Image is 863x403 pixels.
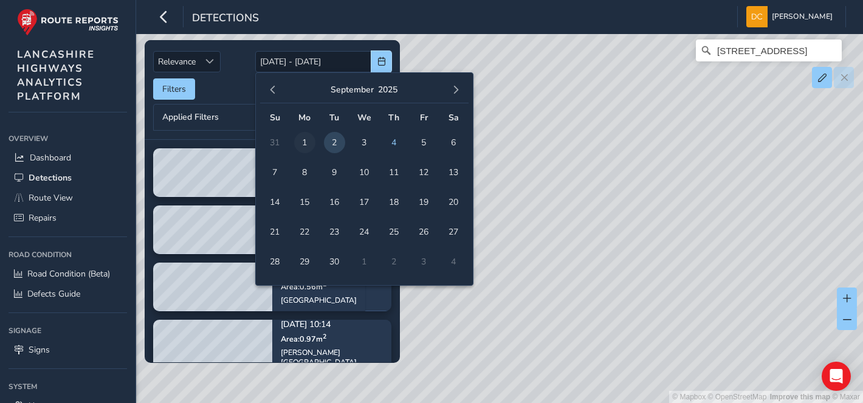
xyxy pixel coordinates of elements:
span: Signs [29,344,50,356]
span: Road Condition (Beta) [27,268,110,280]
span: 21 [264,221,286,243]
span: Relevance [154,52,200,72]
span: 14 [264,191,286,213]
div: Sort by Date [200,52,220,72]
p: [DATE] 10:14 [281,321,383,329]
span: 25 [383,221,405,243]
span: We [357,112,371,123]
span: 22 [294,221,315,243]
span: 4 [383,132,405,153]
span: 11 [383,162,405,183]
span: Su [270,112,280,123]
div: Overview [9,129,127,148]
div: Road Condition [9,246,127,264]
span: Tu [329,112,339,123]
span: 23 [324,221,345,243]
span: 3 [354,132,375,153]
div: Signage [9,322,127,340]
span: 20 [443,191,464,213]
span: Fr [420,112,428,123]
a: Route View [9,188,127,208]
span: 28 [264,251,286,272]
span: 16 [324,191,345,213]
sup: 2 [323,332,326,341]
button: Filters [153,78,195,100]
a: Defects Guide [9,284,127,304]
span: Detections [192,10,259,27]
a: Signs [9,340,127,360]
span: Dashboard [30,152,71,164]
span: 6 [443,132,464,153]
span: Route View [29,192,73,204]
span: Detections [29,172,72,184]
span: Repairs [29,212,57,224]
button: [PERSON_NAME] [746,6,837,27]
span: 24 [354,221,375,243]
span: Area: 0.56 m [281,281,326,292]
a: Dashboard [9,148,127,168]
span: 2 [324,132,345,153]
span: 19 [413,191,435,213]
span: Applied Filters [162,113,219,122]
div: [PERSON_NAME][GEOGRAPHIC_DATA] [281,348,383,367]
div: [GEOGRAPHIC_DATA] [281,295,357,305]
span: 8 [294,162,315,183]
button: September [331,84,374,95]
span: 12 [413,162,435,183]
span: [PERSON_NAME] [772,6,833,27]
span: 30 [324,251,345,272]
span: 10 [354,162,375,183]
span: 15 [294,191,315,213]
span: 18 [383,191,405,213]
span: Th [388,112,399,123]
button: 2025 [378,84,397,95]
div: Open Intercom Messenger [822,362,851,391]
span: 27 [443,221,464,243]
span: 5 [413,132,435,153]
span: 9 [324,162,345,183]
span: Area: 0.97 m [281,334,326,344]
a: Detections [9,168,127,188]
span: 29 [294,251,315,272]
span: 13 [443,162,464,183]
div: System [9,377,127,396]
span: Defects Guide [27,288,80,300]
span: 7 [264,162,286,183]
img: diamond-layout [746,6,768,27]
input: Search [696,40,842,61]
a: Repairs [9,208,127,228]
span: 17 [354,191,375,213]
img: rr logo [17,9,119,36]
span: 1 [294,132,315,153]
span: Mo [298,112,311,123]
a: Road Condition (Beta) [9,264,127,284]
span: LANCASHIRE HIGHWAYS ANALYTICS PLATFORM [17,47,95,103]
span: 26 [413,221,435,243]
span: Sa [449,112,459,123]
